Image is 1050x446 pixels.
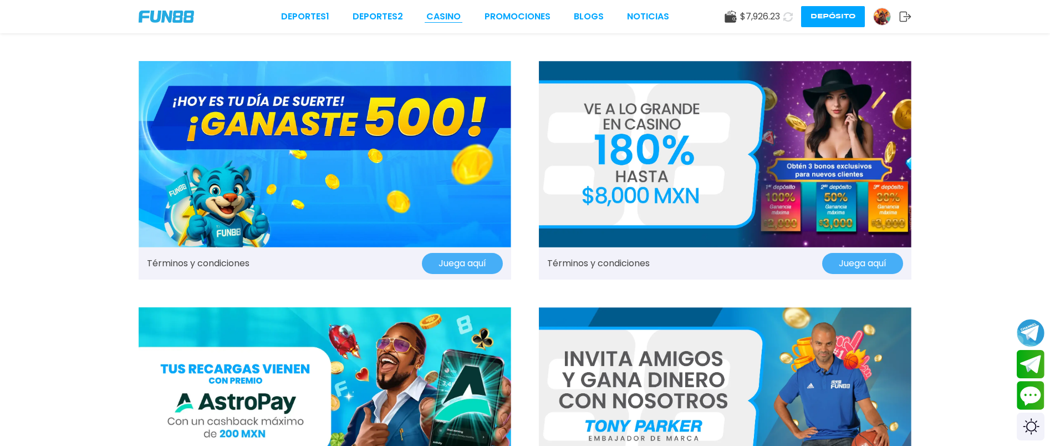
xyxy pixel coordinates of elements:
a: Deportes2 [353,10,403,23]
a: Avatar [873,8,899,26]
a: Deportes1 [281,10,329,23]
button: Juega aquí [822,253,903,274]
a: Términos y condiciones [147,257,249,270]
img: Promo Banner [139,61,511,247]
button: Depósito [801,6,865,27]
a: Términos y condiciones [547,257,650,270]
button: Join telegram [1017,350,1044,379]
div: Switch theme [1017,413,1044,440]
a: BLOGS [574,10,604,23]
a: Promociones [485,10,551,23]
button: Contact customer service [1017,381,1044,410]
img: Promo Banner [539,61,911,247]
img: Company Logo [139,11,194,23]
button: Juega aquí [422,253,503,274]
img: Avatar [874,8,890,25]
a: CASINO [426,10,461,23]
a: NOTICIAS [627,10,669,23]
button: Join telegram channel [1017,318,1044,347]
span: $ 7,926.23 [740,10,780,23]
